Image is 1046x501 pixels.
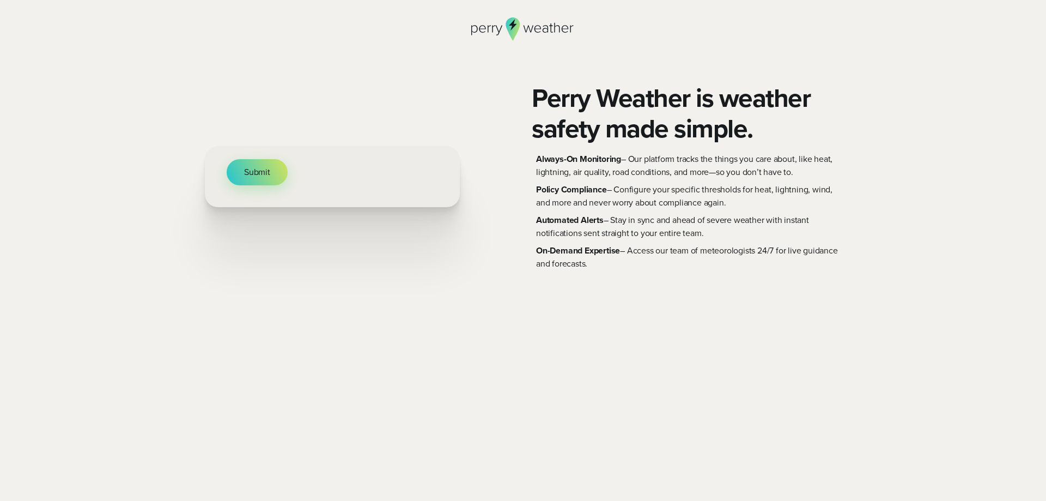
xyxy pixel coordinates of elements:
p: – Stay in sync and ahead of severe weather with instant notifications sent straight to your entir... [536,214,841,240]
p: – Access our team of meteorologists 24/7 for live guidance and forecasts. [536,244,841,270]
span: Submit [244,166,270,179]
h2: Perry Weather is weather safety made simple. [532,83,841,144]
strong: Automated Alerts [536,214,604,226]
strong: Policy Compliance [536,183,607,196]
button: Submit [227,159,288,185]
p: – Our platform tracks the things you care about, like heat, lightning, air quality, road conditio... [536,153,841,179]
strong: Always-On Monitoring [536,153,621,165]
strong: On-Demand Expertise [536,244,620,257]
p: – Configure your specific thresholds for heat, lightning, wind, and more and never worry about co... [536,183,841,209]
